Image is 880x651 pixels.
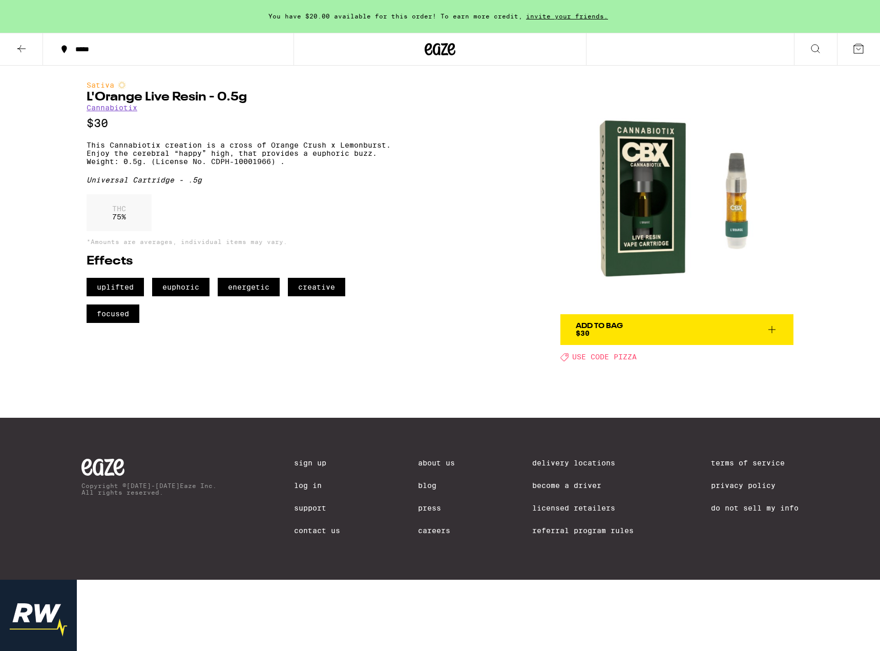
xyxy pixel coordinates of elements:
p: Copyright © [DATE]-[DATE] Eaze Inc. All rights reserved. [81,482,217,496]
span: $30 [576,329,590,337]
span: uplifted [87,278,144,296]
img: Cannabiotix - L'Orange Live Resin - 0.5g [560,81,793,314]
a: Referral Program Rules [532,526,634,535]
p: This Cannabiotix creation is a cross of Orange Crush x Lemonburst. Enjoy the cerebral “happy” hig... [87,141,405,166]
a: Blog [418,481,455,490]
button: Add To Bag$30 [560,314,793,345]
div: Universal Cartridge - .5g [87,176,405,184]
h2: Effects [87,255,405,268]
a: Log In [294,481,340,490]
div: Add To Bag [576,322,623,330]
a: Press [418,504,455,512]
div: Sativa [87,81,405,89]
p: THC [112,205,126,213]
a: Do Not Sell My Info [711,504,799,512]
a: Support [294,504,340,512]
span: euphoric [152,278,209,296]
span: energetic [218,278,280,296]
a: Careers [418,526,455,535]
a: Privacy Policy [711,481,799,490]
a: Sign Up [294,459,340,467]
img: sativaColor.svg [118,81,126,89]
span: USE CODE PIZZA [572,353,637,361]
p: *Amounts are averages, individual items may vary. [87,238,405,245]
a: About Us [418,459,455,467]
a: Become a Driver [532,481,634,490]
a: Delivery Locations [532,459,634,467]
a: Terms of Service [711,459,799,467]
h1: L'Orange Live Resin - 0.5g [87,91,405,104]
span: You have $20.00 available for this order! To earn more credit, [268,13,522,19]
div: 75 % [87,194,152,231]
span: creative [288,278,345,296]
a: Licensed Retailers [532,504,634,512]
a: Cannabiotix [87,104,137,112]
iframe: Opens a widget where you can find more information [814,620,870,646]
span: invite your friends. [522,13,612,19]
span: focused [87,304,139,323]
p: $30 [87,117,405,130]
a: Contact Us [294,526,340,535]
